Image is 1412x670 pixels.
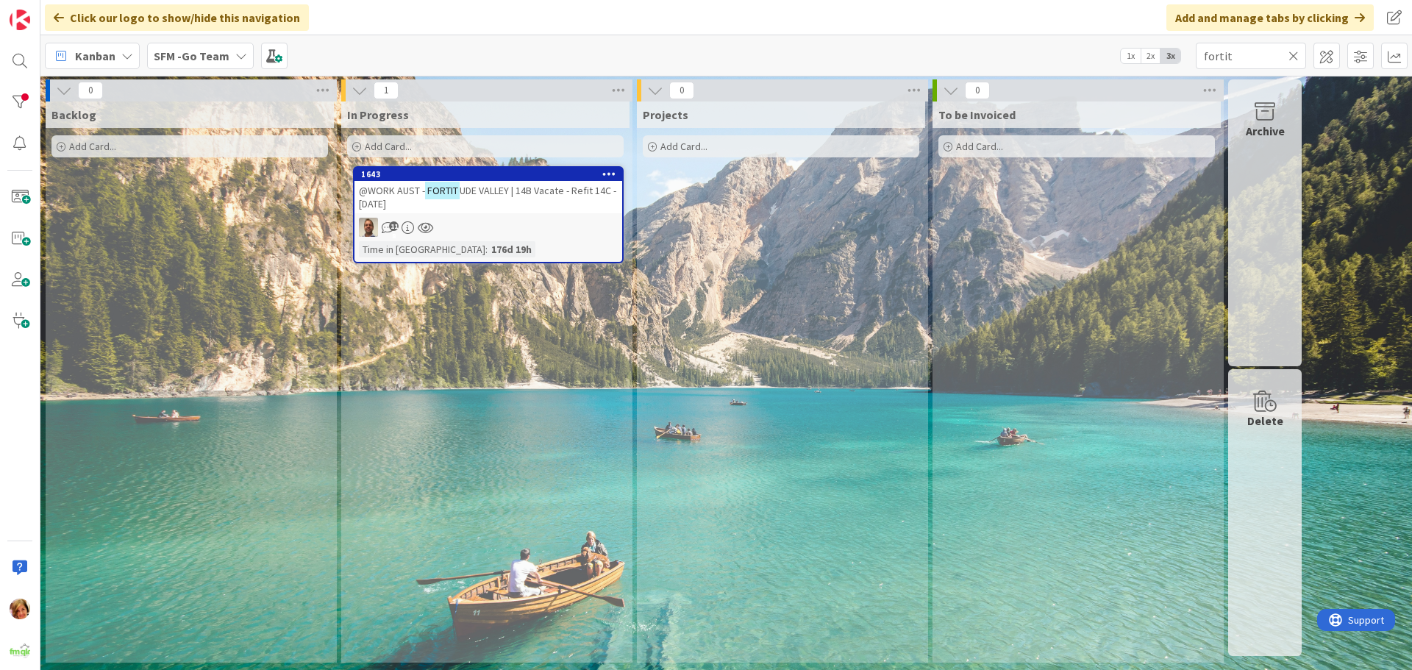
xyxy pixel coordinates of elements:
div: SD [354,218,622,237]
div: Add and manage tabs by clicking [1166,4,1374,31]
span: Kanban [75,47,115,65]
span: 0 [669,82,694,99]
div: 1643 [354,168,622,181]
span: Add Card... [956,140,1003,153]
div: Archive [1246,122,1285,140]
span: To be Invoiced [938,107,1016,122]
span: 2x [1141,49,1160,63]
span: Add Card... [660,140,707,153]
span: 0 [965,82,990,99]
span: Backlog [51,107,96,122]
span: 118 [389,221,399,231]
span: 1x [1121,49,1141,63]
span: : [485,241,488,257]
b: SFM -Go Team [154,49,229,63]
a: 1643@WORK AUST -FORTITUDE VALLEY | 14B Vacate - Refit 14C - [DATE]SDTime in [GEOGRAPHIC_DATA]:176... [353,166,624,263]
img: SD [359,218,378,237]
div: Time in [GEOGRAPHIC_DATA] [359,241,485,257]
span: Projects [643,107,688,122]
span: @WORK AUST - [359,184,425,197]
mark: FORTIT [425,182,460,199]
span: UDE VALLEY | 14B Vacate - Refit 14C - [DATE] [359,184,616,210]
img: avatar [10,640,30,660]
img: KD [10,599,30,619]
span: Support [31,2,67,20]
div: 1643@WORK AUST -FORTITUDE VALLEY | 14B Vacate - Refit 14C - [DATE] [354,168,622,213]
img: Visit kanbanzone.com [10,10,30,30]
span: 0 [78,82,103,99]
span: Add Card... [69,140,116,153]
span: In Progress [347,107,409,122]
div: Delete [1247,412,1283,430]
div: 176d 19h [488,241,535,257]
div: 1643 [361,169,622,179]
span: 1 [374,82,399,99]
div: Click our logo to show/hide this navigation [45,4,309,31]
input: Quick Filter... [1196,43,1306,69]
span: Add Card... [365,140,412,153]
span: 3x [1160,49,1180,63]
